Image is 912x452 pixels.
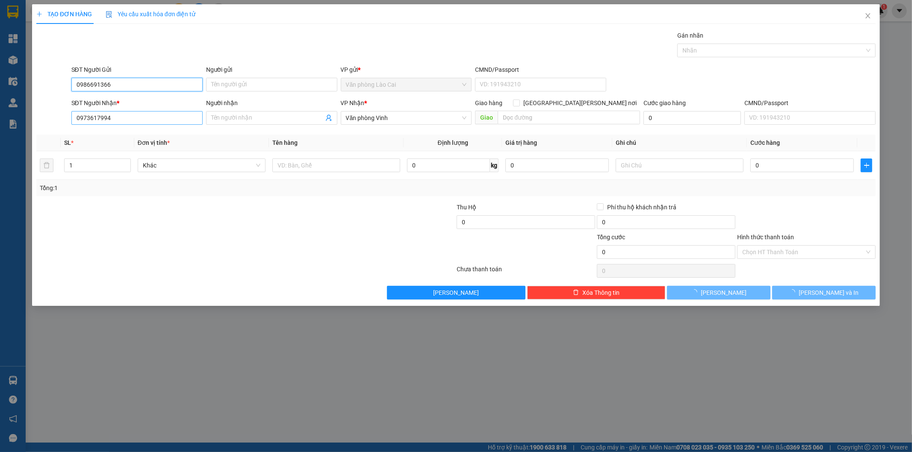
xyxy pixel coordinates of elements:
[505,139,537,146] span: Giá trị hàng
[643,111,741,125] input: Cước giao hàng
[475,111,498,124] span: Giao
[346,78,467,91] span: Văn phòng Lào Cai
[30,7,134,59] b: [PERSON_NAME] ([PERSON_NAME] - Sapa)
[701,288,747,297] span: [PERSON_NAME]
[799,288,859,297] span: [PERSON_NAME] và In
[138,139,170,146] span: Đơn vị tính
[789,289,799,295] span: loading
[490,158,499,172] span: kg
[861,158,872,172] button: plus
[64,139,71,146] span: SL
[106,11,112,18] img: icon
[40,183,352,193] div: Tổng: 1
[772,286,876,299] button: [PERSON_NAME] và In
[856,4,880,28] button: Close
[36,11,42,17] span: plus
[341,65,472,74] div: VP gửi
[505,158,609,172] input: 0
[341,100,365,106] span: VP Nhận
[387,286,525,299] button: [PERSON_NAME]
[475,65,606,74] div: CMND/Passport
[71,65,203,74] div: SĐT Người Gửi
[498,111,640,124] input: Dọc đường
[582,288,620,297] span: Xóa Thông tin
[272,139,298,146] span: Tên hàng
[143,159,260,172] span: Khác
[456,264,596,279] div: Chưa thanh toán
[527,286,666,299] button: deleteXóa Thông tin
[45,61,207,115] h2: VP Nhận: Văn phòng Vinh
[520,98,640,108] span: [GEOGRAPHIC_DATA][PERSON_NAME] nơi
[861,162,872,169] span: plus
[206,65,337,74] div: Người gửi
[604,203,680,212] span: Phí thu hộ khách nhận trả
[677,32,703,39] label: Gán nhãn
[737,234,794,241] label: Hình thức thanh toán
[612,135,747,151] th: Ghi chú
[643,100,686,106] label: Cước giao hàng
[457,204,476,211] span: Thu Hộ
[744,98,876,108] div: CMND/Passport
[750,139,780,146] span: Cước hàng
[616,158,744,172] input: Ghi Chú
[667,286,770,299] button: [PERSON_NAME]
[573,289,579,296] span: delete
[272,158,400,172] input: VD: Bàn, Ghế
[597,234,625,241] span: Tổng cước
[865,12,871,19] span: close
[346,112,467,124] span: Văn phòng Vinh
[106,11,196,18] span: Yêu cầu xuất hóa đơn điện tử
[206,98,337,108] div: Người nhận
[438,139,468,146] span: Định lượng
[433,288,479,297] span: [PERSON_NAME]
[5,61,69,75] h2: 8EIU3PJJ
[40,158,53,172] button: delete
[691,289,701,295] span: loading
[36,11,92,18] span: TẠO ĐƠN HÀNG
[114,7,207,21] b: [DOMAIN_NAME]
[71,98,203,108] div: SĐT Người Nhận
[325,114,332,121] span: user-add
[475,100,502,106] span: Giao hàng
